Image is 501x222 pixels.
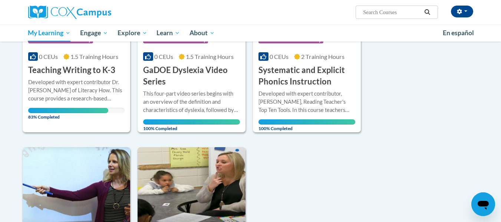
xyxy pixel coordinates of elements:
a: About [185,24,220,42]
span: Engage [80,29,108,37]
span: 1.5 Training Hours [186,53,234,60]
h3: GaDOE Dyslexia Video Series [143,64,240,87]
span: 0 CEUs [270,53,289,60]
div: Your progress [28,108,109,113]
a: Learn [152,24,185,42]
span: 1.5 Training Hours [70,53,118,60]
h3: Systematic and Explicit Phonics Instruction [258,64,355,87]
a: Engage [75,24,113,42]
span: My Learning [28,29,70,37]
span: 100% Completed [258,119,355,131]
img: Cox Campus [28,6,111,19]
div: Developed with expert contributor Dr. [PERSON_NAME] of Literacy How. This course provides a resea... [28,78,125,103]
span: About [189,29,215,37]
span: 0 CEUs [154,53,173,60]
h3: Teaching Writing to K-3 [28,64,115,76]
div: Developed with expert contributor, [PERSON_NAME], Reading Teacher's Top Ten Tools. In this course... [258,90,355,114]
span: Learn [156,29,180,37]
button: Search [422,8,433,17]
input: Search Courses [362,8,422,17]
div: Your progress [143,119,240,125]
iframe: Button to launch messaging window [471,192,495,216]
div: Your progress [258,119,355,125]
a: Explore [113,24,152,42]
div: Main menu [17,24,484,42]
span: 0 CEUs [39,53,58,60]
button: Account Settings [451,6,473,17]
span: 83% Completed [28,108,109,120]
div: This four-part video series begins with an overview of the definition and characteristics of dysl... [143,90,240,114]
span: 100% Completed [143,119,240,131]
a: Cox Campus [28,6,169,19]
span: 2 Training Hours [301,53,345,60]
span: Explore [118,29,147,37]
a: My Learning [23,24,76,42]
span: En español [443,29,474,37]
a: En español [438,25,479,41]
